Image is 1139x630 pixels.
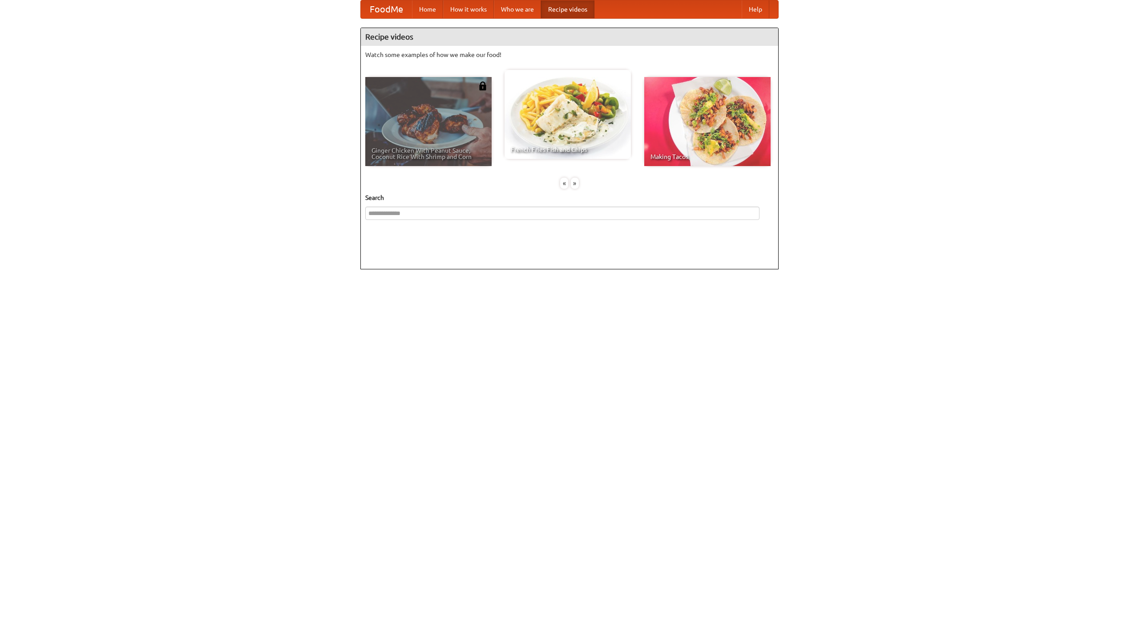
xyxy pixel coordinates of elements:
div: » [571,178,579,189]
h4: Recipe videos [361,28,778,46]
img: 483408.png [478,81,487,90]
p: Watch some examples of how we make our food! [365,50,774,59]
span: French Fries Fish and Chips [511,146,625,153]
div: « [560,178,568,189]
a: How it works [443,0,494,18]
a: French Fries Fish and Chips [505,70,631,159]
a: Recipe videos [541,0,594,18]
a: Help [742,0,769,18]
h5: Search [365,193,774,202]
a: Who we are [494,0,541,18]
span: Making Tacos [650,154,764,160]
a: FoodMe [361,0,412,18]
a: Making Tacos [644,77,771,166]
a: Home [412,0,443,18]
